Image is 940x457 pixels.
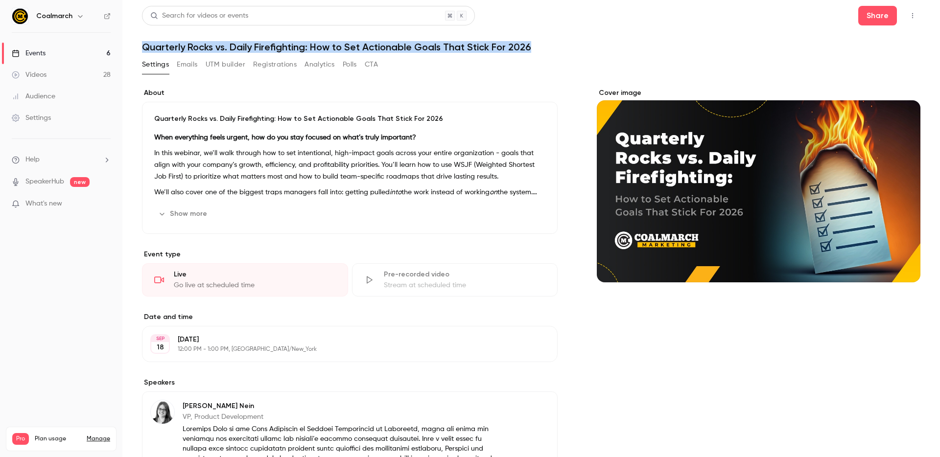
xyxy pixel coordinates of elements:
button: Emails [177,57,197,72]
label: Date and time [142,312,558,322]
p: Quarterly Rocks vs. Daily Firefighting: How to Set Actionable Goals That Stick For 2026 [154,114,545,124]
label: Cover image [597,88,920,98]
button: Registrations [253,57,297,72]
span: Pro [12,433,29,445]
button: UTM builder [206,57,245,72]
label: About [142,88,558,98]
p: VP, Product Development [183,412,494,422]
p: [DATE] [178,335,506,344]
a: SpeakerHub [25,177,64,187]
div: Pre-recorded video [384,270,546,279]
div: Events [12,48,46,58]
em: into [390,189,401,196]
span: Help [25,155,40,165]
p: Event type [142,250,558,259]
p: 12:00 PM - 1:00 PM, [GEOGRAPHIC_DATA]/New_York [178,345,506,353]
h6: Coalmarch [36,11,72,21]
div: Pre-recorded videoStream at scheduled time [352,263,558,297]
a: Manage [87,435,110,443]
div: Stream at scheduled time [384,280,546,290]
button: Show more [154,206,213,222]
button: Settings [142,57,169,72]
div: Settings [12,113,51,123]
p: 18 [157,343,164,352]
p: In this webinar, we’ll walk through how to set intentional, high-impact goals across your entire ... [154,147,545,183]
button: Polls [343,57,357,72]
label: Speakers [142,378,558,388]
button: CTA [365,57,378,72]
div: Search for videos or events [150,11,248,21]
div: SEP [151,335,169,342]
img: Coalmarch [12,8,28,24]
li: help-dropdown-opener [12,155,111,165]
span: What's new [25,199,62,209]
em: on [490,189,497,196]
strong: When everything feels urgent, how do you stay focused on what’s truly important? [154,134,416,141]
span: new [70,177,90,187]
span: Plan usage [35,435,81,443]
button: Analytics [305,57,335,72]
button: Share [858,6,897,25]
h1: Quarterly Rocks vs. Daily Firefighting: How to Set Actionable Goals That Stick For 2026 [142,41,920,53]
section: Cover image [597,88,920,282]
p: [PERSON_NAME] Nein [183,401,494,411]
img: Christin Nein [151,400,174,424]
div: Go live at scheduled time [174,280,336,290]
div: Videos [12,70,47,80]
div: Live [174,270,336,279]
div: LiveGo live at scheduled time [142,263,348,297]
p: We’ll also cover one of the biggest traps managers fall into: getting pulled the work instead of ... [154,186,545,198]
div: Audience [12,91,55,101]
